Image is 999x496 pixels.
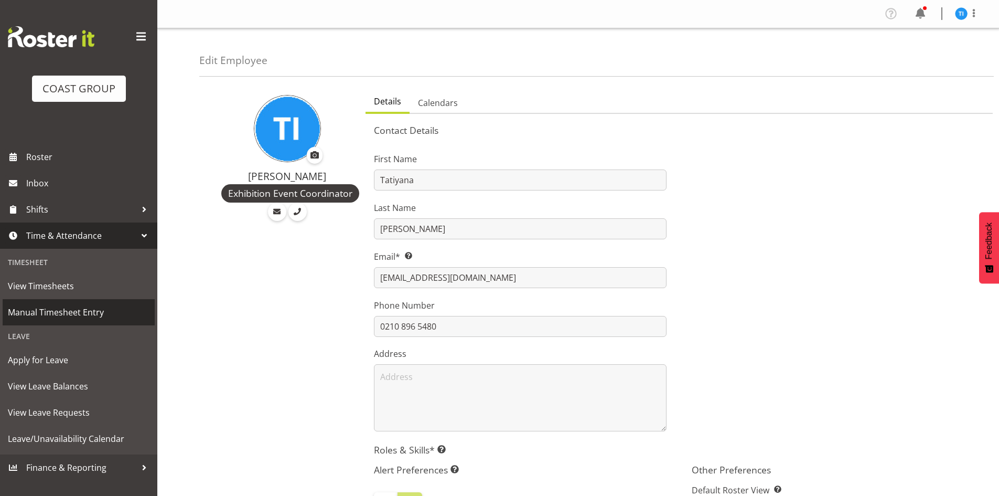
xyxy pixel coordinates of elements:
[254,95,321,162] img: tatiyana-isaac10120.jpg
[8,405,149,420] span: View Leave Requests
[8,352,149,368] span: Apply for Leave
[374,316,667,337] input: Phone Number
[3,426,155,452] a: Leave/Unavailability Calendar
[3,299,155,325] a: Manual Timesheet Entry
[3,373,155,399] a: View Leave Balances
[418,97,458,109] span: Calendars
[26,460,136,476] span: Finance & Reporting
[374,124,984,136] h5: Contact Details
[26,228,136,244] span: Time & Attendance
[374,299,667,312] label: Phone Number
[8,431,149,447] span: Leave/Unavailability Calendar
[3,325,155,347] div: Leave
[374,444,984,456] h5: Roles & Skills*
[979,212,999,283] button: Feedback - Show survey
[42,81,115,97] div: COAST GROUP
[374,267,667,288] input: Email Address
[8,26,94,47] img: Rosterit website logo
[3,399,155,426] a: View Leave Requests
[374,202,667,214] label: Last Name
[3,251,155,273] div: Timesheet
[374,347,667,360] label: Address
[26,175,152,191] span: Inbox
[8,278,149,294] span: View Timesheets
[984,223,994,259] span: Feedback
[374,218,667,239] input: Last Name
[288,203,307,221] a: Call Employee
[26,149,152,165] span: Roster
[8,378,149,394] span: View Leave Balances
[268,203,286,221] a: Email Employee
[692,464,984,476] h5: Other Preferences
[955,7,968,20] img: tatiyana-isaac10120.jpg
[3,273,155,299] a: View Timesheets
[374,170,667,191] input: First Name
[374,95,401,108] span: Details
[374,153,667,165] label: First Name
[228,186,352,200] span: Exhibition Event Coordinator
[374,250,667,263] label: Email*
[199,55,267,66] h4: Edit Employee
[26,202,136,217] span: Shifts
[8,304,149,320] span: Manual Timesheet Entry
[3,347,155,373] a: Apply for Leave
[374,464,667,476] h5: Alert Preferences
[221,171,353,182] h4: [PERSON_NAME]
